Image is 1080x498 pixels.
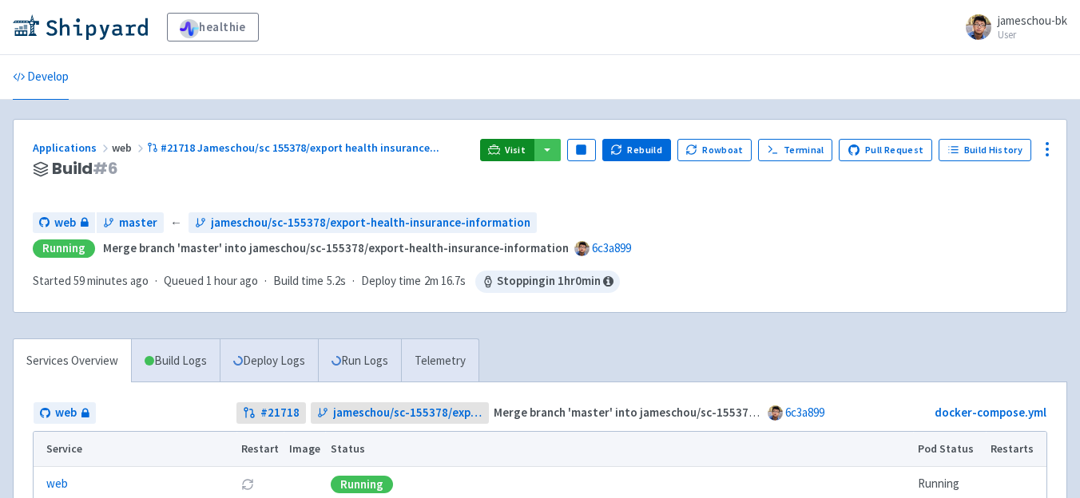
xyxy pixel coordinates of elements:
[361,272,421,290] span: Deploy time
[211,214,530,232] span: jameschou/sc-155378/export-health-insurance-information
[73,273,149,288] time: 59 minutes ago
[132,339,220,383] a: Build Logs
[167,13,259,41] a: healthie
[189,212,537,234] a: jameschou/sc-155378/export-health-insurance-information
[236,432,284,467] th: Restart
[273,272,324,290] span: Build time
[97,212,164,234] a: master
[480,139,534,161] a: Visit
[33,271,620,293] div: · · ·
[52,160,118,178] span: Build
[318,339,401,383] a: Run Logs
[55,404,77,422] span: web
[170,214,182,232] span: ←
[164,273,258,288] span: Queued
[505,144,526,156] span: Visit
[325,432,912,467] th: Status
[14,339,131,383] a: Services Overview
[567,139,596,161] button: Pause
[147,140,442,155] a: #21718 Jameschou/sc 155378/export health insurance...
[333,404,482,422] span: jameschou/sc-155378/export-health-insurance-information
[998,30,1067,40] small: User
[494,405,959,420] strong: Merge branch 'master' into jameschou/sc-155378/export-health-insurance-information
[939,139,1031,161] a: Build History
[592,240,631,255] a: 6c3a899
[785,405,824,420] a: 6c3a899
[161,140,439,155] span: #21718 Jameschou/sc 155378/export health insurance ...
[956,14,1067,40] a: jameschou-bk User
[327,272,346,290] span: 5.2s
[103,240,569,255] strong: Merge branch 'master' into jameschou/sc-155378/export-health-insurance-information
[935,405,1046,420] a: docker-compose.yml
[241,478,254,491] button: Restart pod
[602,139,671,161] button: Rebuild
[311,402,489,424] a: jameschou/sc-155378/export-health-insurance-information
[475,271,620,293] span: Stopping in 1 hr 0 min
[206,273,258,288] time: 1 hour ago
[33,273,149,288] span: Started
[677,139,752,161] button: Rowboat
[220,339,318,383] a: Deploy Logs
[54,214,76,232] span: web
[46,475,68,493] a: web
[913,432,986,467] th: Pod Status
[13,14,148,40] img: Shipyard logo
[34,432,236,467] th: Service
[119,214,157,232] span: master
[331,476,393,493] div: Running
[401,339,478,383] a: Telemetry
[34,402,96,424] a: web
[112,140,147,155] span: web
[13,55,69,100] a: Develop
[260,404,300,422] strong: # 21718
[424,272,466,290] span: 2m 16.7s
[284,432,325,467] th: Image
[236,402,306,424] a: #21718
[758,139,832,161] a: Terminal
[33,239,95,258] div: Running
[33,140,112,155] a: Applications
[839,139,932,161] a: Pull Request
[33,212,95,234] a: web
[998,13,1067,28] span: jameschou-bk
[986,432,1046,467] th: Restarts
[93,157,118,180] span: # 6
